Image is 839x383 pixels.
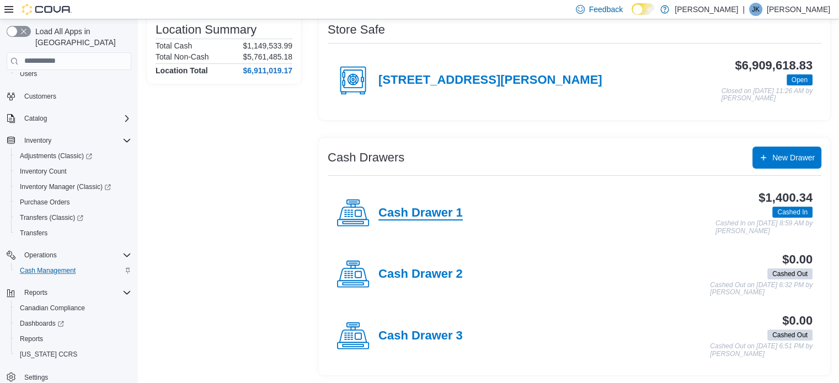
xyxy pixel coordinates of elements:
[675,3,738,16] p: [PERSON_NAME]
[20,182,111,191] span: Inventory Manager (Classic)
[15,180,131,193] span: Inventory Manager (Classic)
[11,331,136,347] button: Reports
[11,316,136,331] a: Dashboards
[20,134,56,147] button: Inventory
[20,198,70,207] span: Purchase Orders
[20,134,131,147] span: Inventory
[15,348,131,361] span: Washington CCRS
[772,269,808,279] span: Cashed Out
[11,300,136,316] button: Canadian Compliance
[11,164,136,179] button: Inventory Count
[2,247,136,263] button: Operations
[20,69,37,78] span: Users
[735,59,813,72] h3: $6,909,618.83
[20,249,131,262] span: Operations
[15,301,131,315] span: Canadian Compliance
[15,317,131,330] span: Dashboards
[15,348,82,361] a: [US_STATE] CCRS
[715,220,813,235] p: Cashed In on [DATE] 8:59 AM by [PERSON_NAME]
[24,92,56,101] span: Customers
[378,267,463,282] h4: Cash Drawer 2
[243,41,292,50] p: $1,149,533.99
[752,3,760,16] span: JK
[15,317,68,330] a: Dashboards
[2,111,136,126] button: Catalog
[20,152,92,160] span: Adjustments (Classic)
[749,3,762,16] div: Justin Keen
[20,266,76,275] span: Cash Management
[15,301,89,315] a: Canadian Compliance
[15,67,41,80] a: Users
[378,329,463,343] h4: Cash Drawer 3
[722,88,813,103] p: Closed on [DATE] 11:26 AM by [PERSON_NAME]
[20,335,43,343] span: Reports
[15,196,131,209] span: Purchase Orders
[782,253,813,266] h3: $0.00
[20,213,83,222] span: Transfers (Classic)
[752,147,821,169] button: New Drawer
[15,211,88,224] a: Transfers (Classic)
[15,332,131,346] span: Reports
[11,263,136,278] button: Cash Management
[710,282,813,296] p: Cashed Out on [DATE] 6:32 PM by [PERSON_NAME]
[22,4,72,15] img: Cova
[710,343,813,358] p: Cashed Out on [DATE] 6:51 PM by [PERSON_NAME]
[767,330,813,341] span: Cashed Out
[11,210,136,225] a: Transfers (Classic)
[20,350,77,359] span: [US_STATE] CCRS
[31,26,131,48] span: Load All Apps in [GEOGRAPHIC_DATA]
[156,23,256,36] h3: Location Summary
[2,133,136,148] button: Inventory
[20,229,47,238] span: Transfers
[24,373,48,382] span: Settings
[767,3,830,16] p: [PERSON_NAME]
[20,112,51,125] button: Catalog
[11,66,136,82] button: Users
[378,206,463,220] h4: Cash Drawer 1
[24,114,47,123] span: Catalog
[243,66,292,75] h4: $6,911,019.17
[24,136,51,145] span: Inventory
[772,207,813,218] span: Cashed In
[777,207,808,217] span: Cashed In
[782,314,813,327] h3: $0.00
[20,286,131,299] span: Reports
[156,52,209,61] h6: Total Non-Cash
[24,288,47,297] span: Reports
[772,330,808,340] span: Cashed Out
[15,264,131,277] span: Cash Management
[772,152,815,163] span: New Drawer
[11,225,136,241] button: Transfers
[15,180,115,193] a: Inventory Manager (Classic)
[20,89,131,103] span: Customers
[328,151,404,164] h3: Cash Drawers
[243,52,292,61] p: $5,761,485.18
[589,4,623,15] span: Feedback
[11,347,136,362] button: [US_STATE] CCRS
[15,149,131,163] span: Adjustments (Classic)
[742,3,745,16] p: |
[15,196,74,209] a: Purchase Orders
[20,112,131,125] span: Catalog
[2,88,136,104] button: Customers
[20,286,52,299] button: Reports
[15,264,80,277] a: Cash Management
[20,304,85,312] span: Canadian Compliance
[11,148,136,164] a: Adjustments (Classic)
[156,41,192,50] h6: Total Cash
[11,179,136,195] a: Inventory Manager (Classic)
[2,285,136,300] button: Reports
[15,332,47,346] a: Reports
[632,3,655,15] input: Dark Mode
[15,165,71,178] a: Inventory Count
[787,74,813,85] span: Open
[24,251,57,260] span: Operations
[15,226,131,240] span: Transfers
[767,268,813,279] span: Cashed Out
[328,23,385,36] h3: Store Safe
[20,249,61,262] button: Operations
[15,226,52,240] a: Transfers
[15,149,97,163] a: Adjustments (Classic)
[15,67,131,80] span: Users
